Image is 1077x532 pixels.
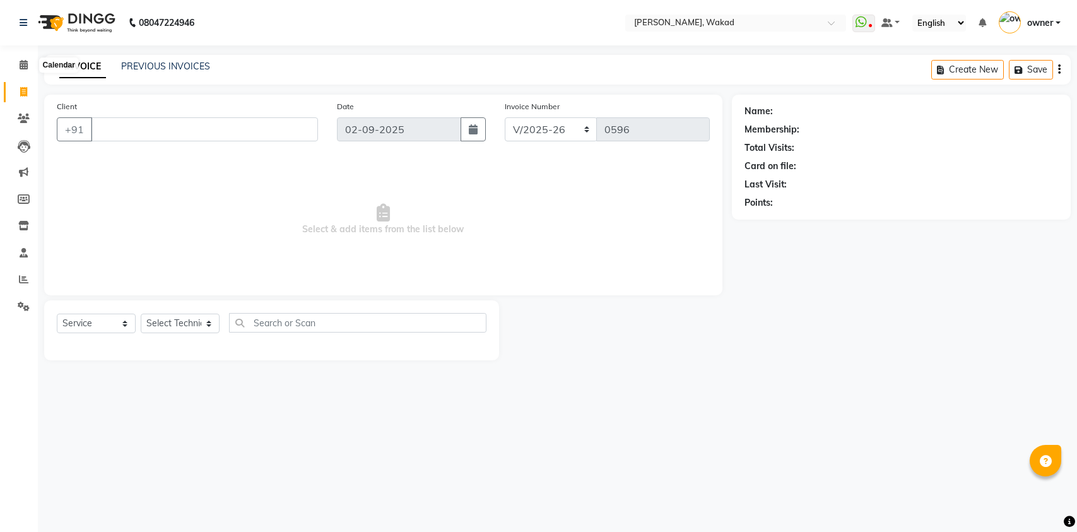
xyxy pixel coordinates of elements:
div: Membership: [744,123,799,136]
iframe: chat widget [1024,482,1064,519]
b: 08047224946 [139,5,194,40]
div: Points: [744,196,773,210]
button: Create New [931,60,1004,80]
label: Date [337,101,354,112]
button: Save [1009,60,1053,80]
label: Client [57,101,77,112]
img: logo [32,5,119,40]
span: Select & add items from the list below [57,157,710,283]
div: Name: [744,105,773,118]
input: Search or Scan [229,313,486,333]
div: Total Visits: [744,141,794,155]
label: Invoice Number [505,101,560,112]
button: +91 [57,117,92,141]
div: Last Visit: [744,178,787,191]
span: owner [1027,16,1053,30]
div: Calendar [40,58,78,73]
div: Card on file: [744,160,796,173]
input: Search by Name/Mobile/Email/Code [91,117,318,141]
img: owner [999,11,1021,33]
a: PREVIOUS INVOICES [121,61,210,72]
